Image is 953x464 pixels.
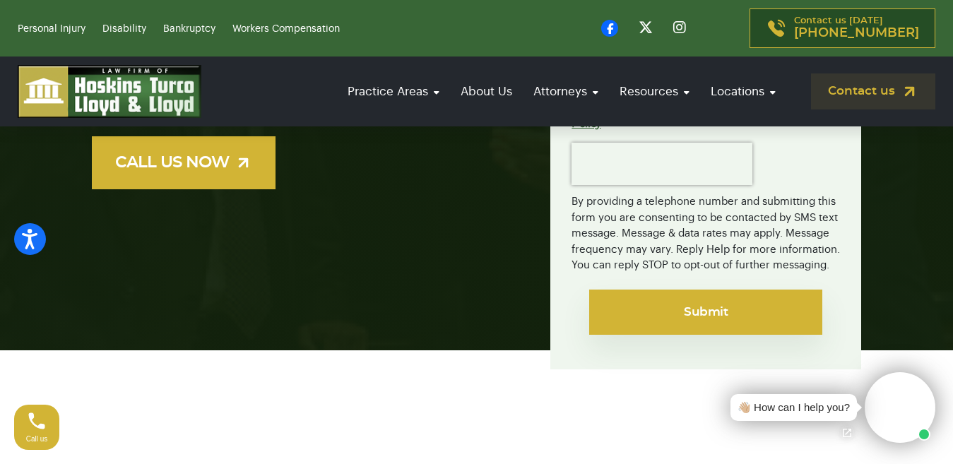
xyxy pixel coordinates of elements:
a: Disability [102,24,146,34]
a: Contact us [811,73,935,109]
a: Contact us [DATE][PHONE_NUMBER] [750,8,935,48]
img: logo [18,65,201,118]
div: 👋🏼 How can I help you? [738,400,850,416]
iframe: reCAPTCHA [572,143,752,185]
a: Locations [704,71,783,112]
a: Attorneys [526,71,605,112]
a: Workers Compensation [232,24,340,34]
span: Call us [26,435,48,443]
a: Resources [612,71,697,112]
a: CALL US NOW [92,136,276,189]
a: Personal Injury [18,24,85,34]
span: [PHONE_NUMBER] [794,26,919,40]
a: About Us [454,71,519,112]
a: Bankruptcy [163,24,215,34]
img: arrow-up-right-light.svg [235,154,252,172]
a: Practice Areas [341,71,446,112]
input: Submit [589,290,822,335]
a: Open chat [832,418,862,448]
div: By providing a telephone number and submitting this form you are consenting to be contacted by SM... [572,185,840,274]
p: Contact us [DATE] [794,16,919,40]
